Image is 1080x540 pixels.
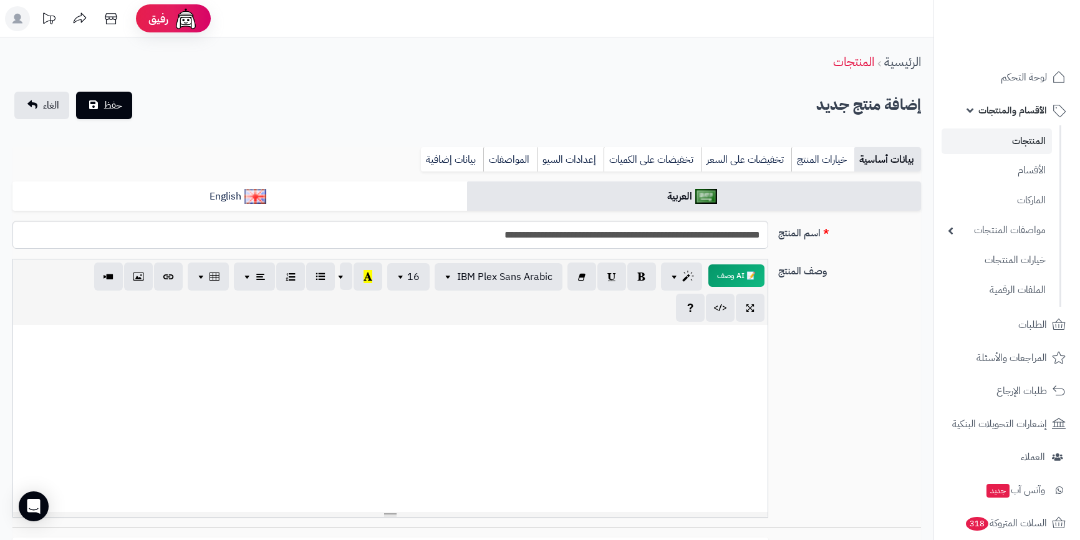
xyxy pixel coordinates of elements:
[773,221,927,241] label: اسم المنتج
[854,147,921,172] a: بيانات أساسية
[483,147,537,172] a: المواصفات
[976,349,1047,367] span: المراجعات والأسئلة
[791,147,854,172] a: خيارات المنتج
[942,343,1073,373] a: المراجعات والأسئلة
[76,92,132,119] button: حفظ
[1018,316,1047,334] span: الطلبات
[942,277,1052,304] a: الملفات الرقمية
[833,52,874,71] a: المنتجات
[148,11,168,26] span: رفيق
[407,269,420,284] span: 16
[952,415,1047,433] span: إشعارات التحويلات البنكية
[701,147,791,172] a: تخفيضات على السعر
[387,263,430,291] button: 16
[14,92,69,119] a: الغاء
[966,517,988,531] span: 318
[43,98,59,113] span: الغاء
[942,217,1052,244] a: مواصفات المنتجات
[942,310,1073,340] a: الطلبات
[104,98,122,113] span: حفظ
[942,62,1073,92] a: لوحة التحكم
[942,475,1073,505] a: وآتس آبجديد
[942,247,1052,274] a: خيارات المنتجات
[421,147,483,172] a: بيانات إضافية
[942,409,1073,439] a: إشعارات التحويلات البنكية
[942,376,1073,406] a: طلبات الإرجاع
[942,157,1052,184] a: الأقسام
[978,102,1047,119] span: الأقسام والمنتجات
[457,269,552,284] span: IBM Plex Sans Arabic
[467,181,922,212] a: العربية
[773,259,927,279] label: وصف المنتج
[708,264,764,287] button: 📝 AI وصف
[435,263,562,291] button: IBM Plex Sans Arabic
[695,189,717,204] img: العربية
[942,442,1073,472] a: العملاء
[1001,69,1047,86] span: لوحة التحكم
[942,128,1052,154] a: المنتجات
[244,189,266,204] img: English
[942,187,1052,214] a: الماركات
[985,481,1045,499] span: وآتس آب
[965,514,1047,532] span: السلات المتروكة
[942,508,1073,538] a: السلات المتروكة318
[604,147,701,172] a: تخفيضات على الكميات
[12,181,467,212] a: English
[816,92,921,118] h2: إضافة منتج جديد
[173,6,198,31] img: ai-face.png
[1021,448,1045,466] span: العملاء
[19,491,49,521] div: Open Intercom Messenger
[996,382,1047,400] span: طلبات الإرجاع
[33,6,64,34] a: تحديثات المنصة
[537,147,604,172] a: إعدادات السيو
[884,52,921,71] a: الرئيسية
[986,484,1010,498] span: جديد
